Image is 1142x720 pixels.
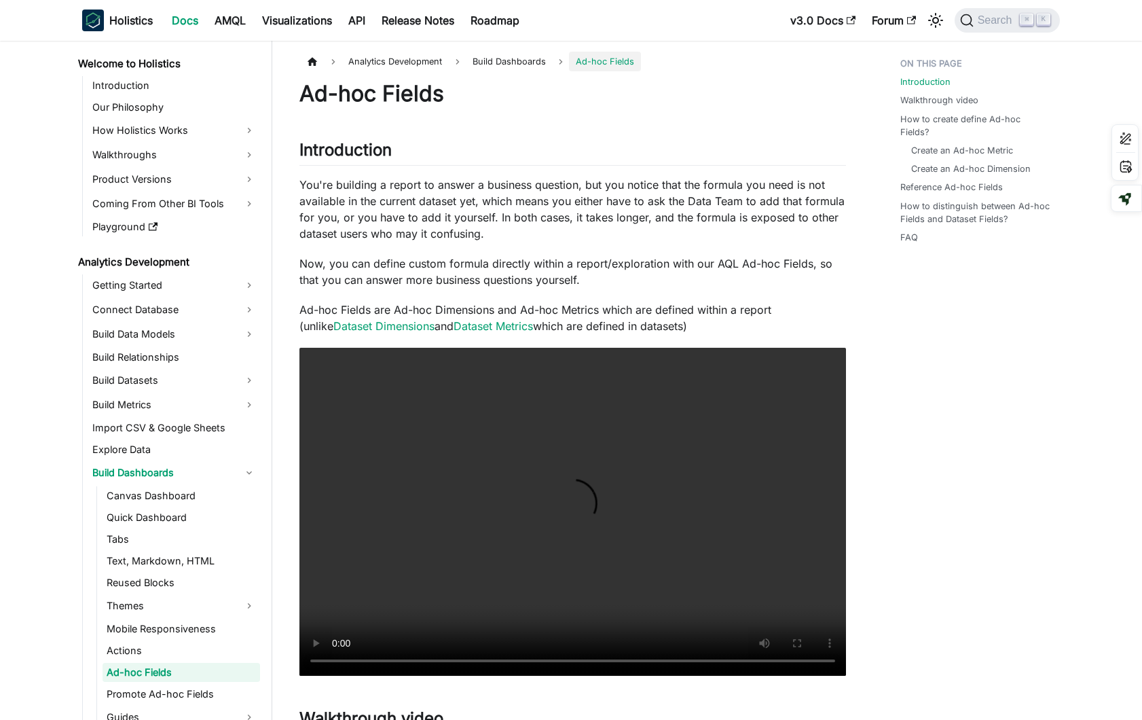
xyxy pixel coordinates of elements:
a: Mobile Responsiveness [103,619,260,638]
a: How to distinguish between Ad-hoc Fields and Dataset Fields? [900,200,1052,226]
a: Connect Database [88,299,260,321]
a: Explore Data [88,440,260,459]
a: Create an Ad-hoc Dimension [911,162,1031,175]
nav: Breadcrumbs [299,52,846,71]
video: Your browser does not support embedding video, but you can . [299,348,846,676]
a: Canvas Dashboard [103,486,260,505]
a: Promote Ad-hoc Fields [103,685,260,704]
a: Create an Ad-hoc Metric [911,144,1013,157]
a: Reused Blocks [103,573,260,592]
a: Dataset Dimensions [333,319,435,333]
a: Ad-hoc Fields [103,663,260,682]
a: Build Dashboards [88,462,260,484]
a: Import CSV & Google Sheets [88,418,260,437]
a: Build Metrics [88,394,260,416]
a: Release Notes [373,10,462,31]
a: How Holistics Works [88,120,260,141]
a: v3.0 Docs [782,10,864,31]
a: Product Versions [88,168,260,190]
a: Roadmap [462,10,528,31]
nav: Docs sidebar [69,41,272,720]
a: Build Relationships [88,348,260,367]
a: Getting Started [88,274,260,296]
span: Analytics Development [342,52,449,71]
kbd: ⌘ [1020,14,1033,26]
button: Search (Command+K) [955,8,1060,33]
a: Tabs [103,530,260,549]
a: Walkthroughs [88,144,260,166]
a: Introduction [900,75,951,88]
a: Analytics Development [74,253,260,272]
a: Themes [103,595,260,617]
span: Build Dashboards [466,52,553,71]
a: Reference Ad-hoc Fields [900,181,1003,194]
a: HolisticsHolistics [82,10,153,31]
span: Ad-hoc Fields [569,52,641,71]
a: Playground [88,217,260,236]
a: Home page [299,52,325,71]
a: API [340,10,373,31]
a: Visualizations [254,10,340,31]
img: Holistics [82,10,104,31]
a: FAQ [900,231,918,244]
a: How to create define Ad-hoc Fields? [900,113,1052,139]
a: Actions [103,641,260,660]
h1: Ad-hoc Fields [299,80,846,107]
p: Now, you can define custom formula directly within a report/exploration with our AQL Ad-hoc Field... [299,255,846,288]
button: Switch between dark and light mode (currently light mode) [925,10,946,31]
a: Dataset Metrics [454,319,533,333]
a: Walkthrough video [900,94,978,107]
kbd: K [1037,14,1050,26]
h2: Introduction [299,140,846,166]
b: Holistics [109,12,153,29]
p: You're building a report to answer a business question, but you notice that the formula you need ... [299,177,846,242]
a: Quick Dashboard [103,508,260,527]
a: AMQL [206,10,254,31]
a: Build Data Models [88,323,260,345]
a: Welcome to Holistics [74,54,260,73]
a: Docs [164,10,206,31]
a: Forum [864,10,924,31]
span: Search [974,14,1020,26]
a: Coming From Other BI Tools [88,193,260,215]
a: Build Datasets [88,370,260,391]
a: Our Philosophy [88,98,260,117]
p: Ad-hoc Fields are Ad-hoc Dimensions and Ad-hoc Metrics which are defined within a report (unlike ... [299,302,846,334]
a: Introduction [88,76,260,95]
a: Text, Markdown, HTML [103,552,260,571]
